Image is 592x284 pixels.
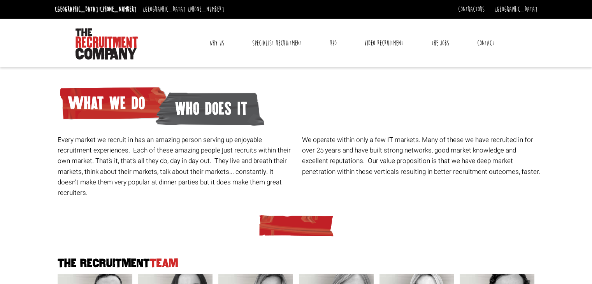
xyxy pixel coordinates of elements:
[150,257,178,270] span: Team
[76,28,138,60] img: The Recruitment Company
[188,5,224,14] a: [PHONE_NUMBER]
[55,258,538,270] h2: The Recruitment
[539,167,540,177] span: .
[302,135,541,177] p: We operate within only a few IT markets. Many of these we have recruited in for over 25 years and...
[100,5,137,14] a: [PHONE_NUMBER]
[425,33,455,53] a: The Jobs
[141,3,226,16] li: [GEOGRAPHIC_DATA]:
[53,3,139,16] li: [GEOGRAPHIC_DATA]:
[458,5,485,14] a: Contractors
[246,33,308,53] a: Specialist Recruitment
[471,33,500,53] a: Contact
[58,135,296,198] p: Every market we recruit in has an amazing person serving up enjoyable recruitment experiences. Ea...
[324,33,343,53] a: RPO
[358,33,409,53] a: Video Recruitment
[204,33,230,53] a: Why Us
[494,5,538,14] a: [GEOGRAPHIC_DATA]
